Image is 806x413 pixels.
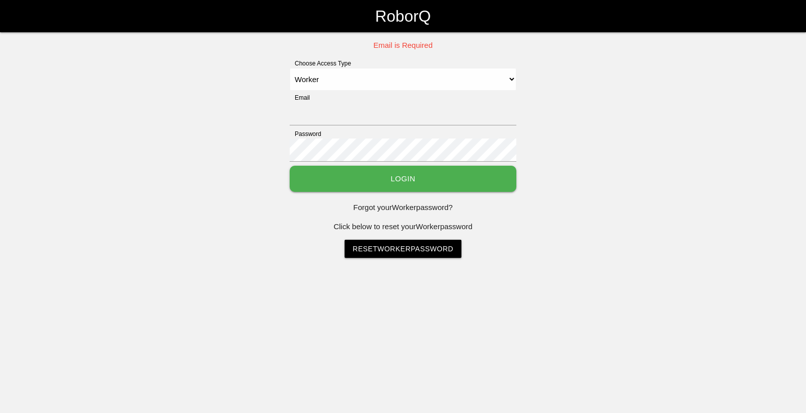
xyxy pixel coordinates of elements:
p: Email is Required [290,40,516,51]
button: Login [290,166,516,192]
label: Email [290,93,310,102]
label: Password [290,129,321,139]
label: Choose Access Type [290,59,351,68]
p: Forgot your Worker password? [290,202,516,214]
p: Click below to reset your Worker password [290,221,516,233]
a: ResetWorkerPassword [345,240,461,258]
